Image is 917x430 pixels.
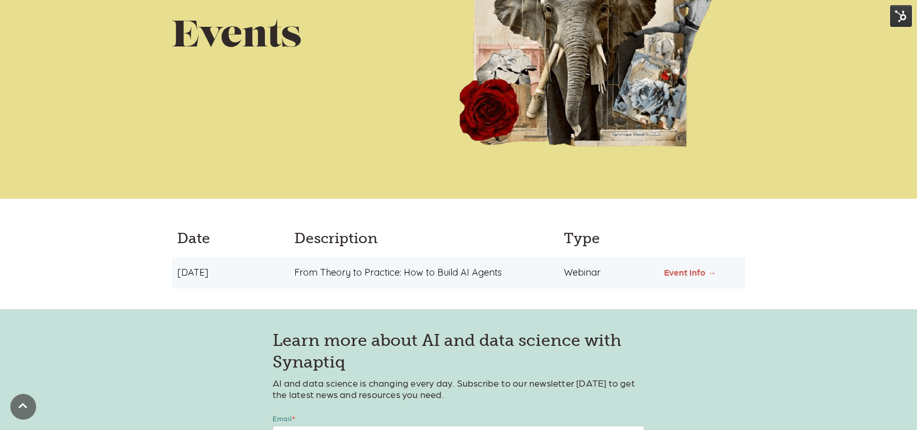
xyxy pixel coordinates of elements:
span: Email [273,415,292,422]
div: [DATE] [172,267,287,278]
h4: Date [177,230,281,247]
h1: Events [172,17,458,58]
h3: Learn more about AI and data science with Synaptiq [273,330,644,373]
p: AI and data science is changing every day. Subscribe to our newsletter [DATE] to get the latest n... [273,377,644,400]
h4: Type [564,230,652,247]
img: HubSpot Tools Menu Toggle [890,5,912,27]
a: Event Info → [664,267,716,277]
h4: Description [294,230,548,247]
div: Webinar [556,267,659,278]
div: From Theory to Practice: How to Build AI Agents [287,267,556,278]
